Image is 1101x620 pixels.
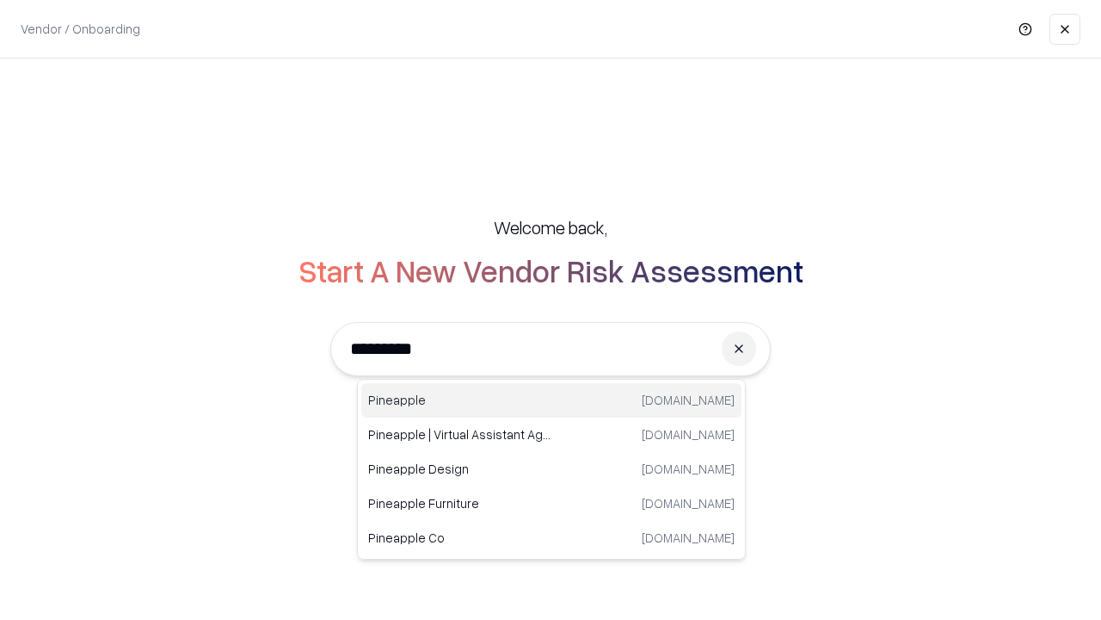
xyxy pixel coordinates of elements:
p: [DOMAIN_NAME] [642,494,735,512]
p: Pineapple | Virtual Assistant Agency [368,425,551,443]
p: [DOMAIN_NAME] [642,529,735,547]
p: Pineapple Furniture [368,494,551,512]
h5: Welcome back, [494,215,607,239]
p: [DOMAIN_NAME] [642,425,735,443]
p: Pineapple [368,391,551,409]
h2: Start A New Vendor Risk Assessment [298,253,803,288]
p: [DOMAIN_NAME] [642,460,735,478]
div: Suggestions [357,379,746,560]
p: Vendor / Onboarding [21,20,140,38]
p: Pineapple Co [368,529,551,547]
p: Pineapple Design [368,460,551,478]
p: [DOMAIN_NAME] [642,391,735,409]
